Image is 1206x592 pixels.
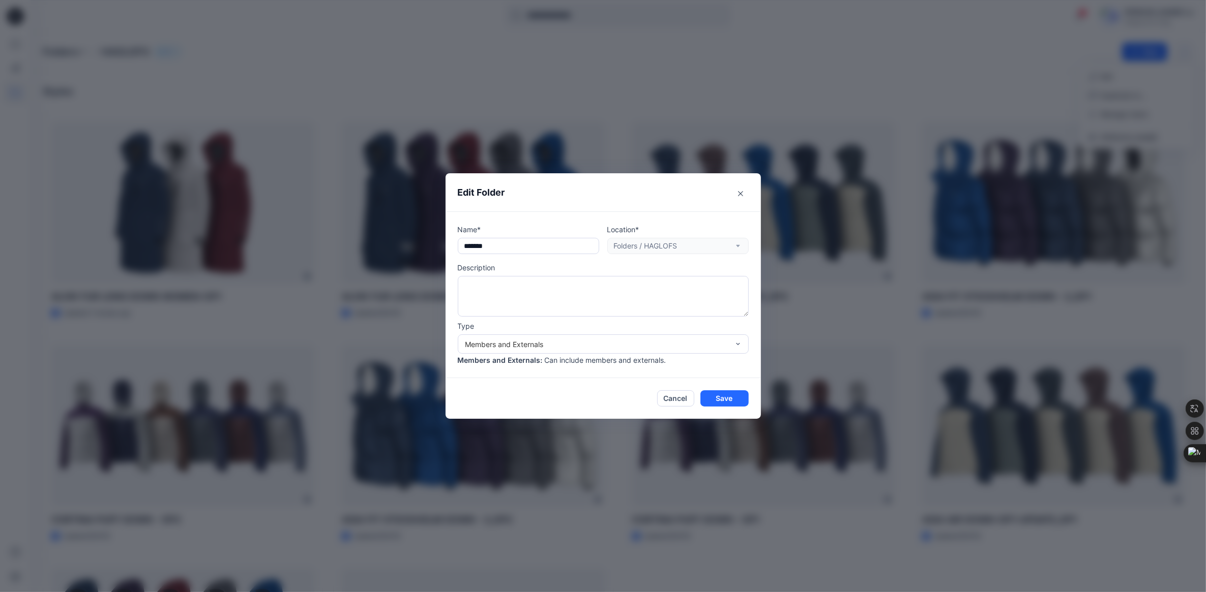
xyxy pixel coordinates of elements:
[732,185,749,202] button: Close
[458,224,599,235] p: Name*
[465,339,729,350] div: Members and Externals
[446,173,761,211] header: Edit Folder
[607,224,749,235] p: Location*
[657,390,694,407] button: Cancel
[458,321,749,331] p: Type
[700,390,749,407] button: Save
[458,355,543,365] p: Members and Externals :
[458,262,749,273] p: Description
[545,355,666,365] p: Can include members and externals.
